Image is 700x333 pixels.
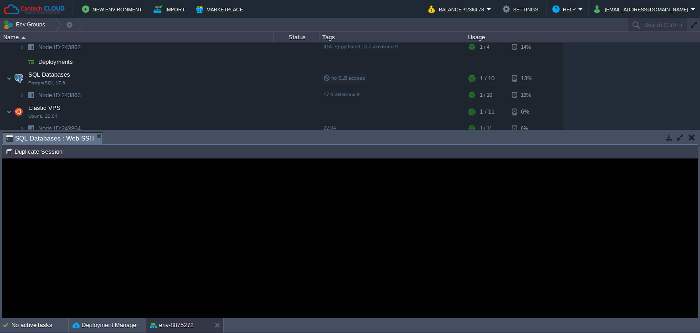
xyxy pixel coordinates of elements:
a: Node ID:243864 [37,125,82,133]
div: Usage [466,32,562,42]
span: 243864 [37,125,82,133]
span: SQL Databases : Web SSH [6,133,94,144]
span: 243863 [37,92,82,99]
a: SQL DatabasesPostgreSQL 17.6 [27,72,72,78]
span: PostgreSQL 17.6 [28,81,65,86]
img: AMDAwAAAACH5BAEAAAAALAAAAAABAAEAAAICRAEAOw== [6,103,12,121]
div: 1 / 11 [480,103,494,121]
img: AMDAwAAAACH5BAEAAAAALAAAAAABAAEAAAICRAEAOw== [25,41,37,55]
img: AMDAwAAAACH5BAEAAAAALAAAAAABAAEAAAICRAEAOw== [19,122,25,136]
img: AMDAwAAAACH5BAEAAAAALAAAAAABAAEAAAICRAEAOw== [19,55,25,69]
a: Node ID:243863 [37,92,82,99]
div: 13% [512,88,541,103]
img: AMDAwAAAACH5BAEAAAAALAAAAAABAAEAAAICRAEAOw== [19,88,25,103]
button: [EMAIL_ADDRESS][DOMAIN_NAME] [594,4,691,15]
img: AMDAwAAAACH5BAEAAAAALAAAAAABAAEAAAICRAEAOw== [21,36,26,39]
div: Status [274,32,319,42]
a: Node ID:243862 [37,44,82,52]
span: no SLB access [324,76,365,81]
a: Deployments [37,58,74,66]
span: Node ID: [38,44,62,51]
span: Elastic VPS [27,104,62,112]
button: Deployment Manager [72,321,138,330]
span: 243862 [37,44,82,52]
div: 1 / 10 [480,70,494,88]
div: Tags [320,32,465,42]
div: 13% [512,70,541,88]
span: Node ID: [38,125,62,132]
img: AMDAwAAAACH5BAEAAAAALAAAAAABAAEAAAICRAEAOw== [19,41,25,55]
div: No active tasks [11,318,68,333]
img: AMDAwAAAACH5BAEAAAAALAAAAAABAAEAAAICRAEAOw== [12,103,25,121]
div: 1 / 11 [480,122,492,136]
span: Ubuntu 22.04 [28,114,57,120]
div: 14% [512,41,541,55]
button: Import [154,4,188,15]
span: Node ID: [38,92,62,99]
span: SQL Databases [27,71,72,79]
h1: Error [246,50,450,68]
div: Name [1,32,273,42]
button: Balance ₹2364.78 [428,4,487,15]
img: AMDAwAAAACH5BAEAAAAALAAAAAABAAEAAAICRAEAOw== [25,88,37,103]
img: AMDAwAAAACH5BAEAAAAALAAAAAABAAEAAAICRAEAOw== [25,122,37,136]
button: New Environment [82,4,145,15]
button: Duplicate Session [5,147,65,156]
div: 1 / 10 [480,88,492,103]
button: env-8875272 [150,321,194,330]
span: 17.6-almalinux-9 [324,92,360,98]
button: Help [552,4,578,15]
button: Env Groups [3,18,48,31]
div: 6% [512,122,541,136]
span: [DATE]-python-3.13.7-almalinux-9 [324,44,398,50]
button: Marketplace [196,4,246,15]
span: 22.04 [324,125,336,131]
button: Settings [503,4,541,15]
div: 6% [512,103,541,121]
a: Elastic VPSUbuntu 22.04 [27,105,62,112]
div: 1 / 4 [480,41,489,55]
img: AMDAwAAAACH5BAEAAAAALAAAAAABAAEAAAICRAEAOw== [6,70,12,88]
p: An error has occurred and this action cannot be completed. If the problem persists, please notify... [246,75,450,102]
img: AMDAwAAAACH5BAEAAAAALAAAAAABAAEAAAICRAEAOw== [12,70,25,88]
img: AMDAwAAAACH5BAEAAAAALAAAAAABAAEAAAICRAEAOw== [25,55,37,69]
img: Cantech Cloud [3,4,65,15]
